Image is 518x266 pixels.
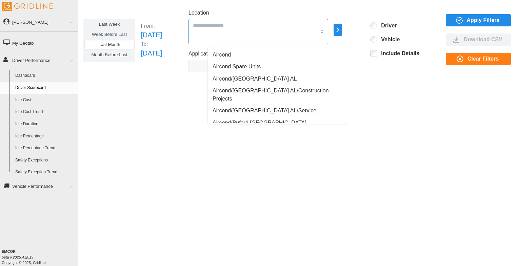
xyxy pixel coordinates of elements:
[92,52,127,57] span: Month Before Last
[12,142,78,154] a: Idle Percentage Trend
[141,40,162,48] p: To:
[377,50,419,57] label: Include Details
[98,42,120,47] span: Last Month
[141,30,162,40] p: [DATE]
[467,15,500,26] span: Apply Filters
[213,87,343,103] span: Aircond/[GEOGRAPHIC_DATA] AL/Construction-Projects
[213,63,261,71] span: Aircond Spare Units
[213,107,316,115] span: Aircond/[GEOGRAPHIC_DATA] AL/Service
[464,34,502,45] span: Download CSV
[446,34,511,46] button: Download CSV
[12,106,78,118] a: Idle Cost Trend
[2,249,16,253] b: EMCOR
[2,255,33,259] i: beta v.2025.4.2019
[141,48,162,59] p: [DATE]
[446,53,511,65] button: Clear Filters
[377,36,400,43] label: Vehicle
[446,14,511,26] button: Apply Filters
[213,119,306,127] span: Aircond/Buford [GEOGRAPHIC_DATA]
[188,50,215,58] label: Application
[377,22,397,29] label: Driver
[12,82,78,94] a: Driver Scorecard
[2,2,53,11] img: Gridline
[12,166,78,178] a: Safety Exception Trend
[12,130,78,142] a: Idle Percentage
[12,70,78,82] a: Dashboard
[213,75,297,83] span: Aircond/[GEOGRAPHIC_DATA] AL
[12,118,78,130] a: Idle Duration
[2,249,78,265] div: Copyright © 2025, Gridline
[92,32,127,37] span: Week Before Last
[188,9,209,17] label: Location
[12,94,78,106] a: Idle Cost
[213,51,231,59] span: Aircond
[99,22,120,27] span: Last Week
[12,154,78,167] a: Safety Exceptions
[467,53,499,65] span: Clear Filters
[141,22,162,30] p: From:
